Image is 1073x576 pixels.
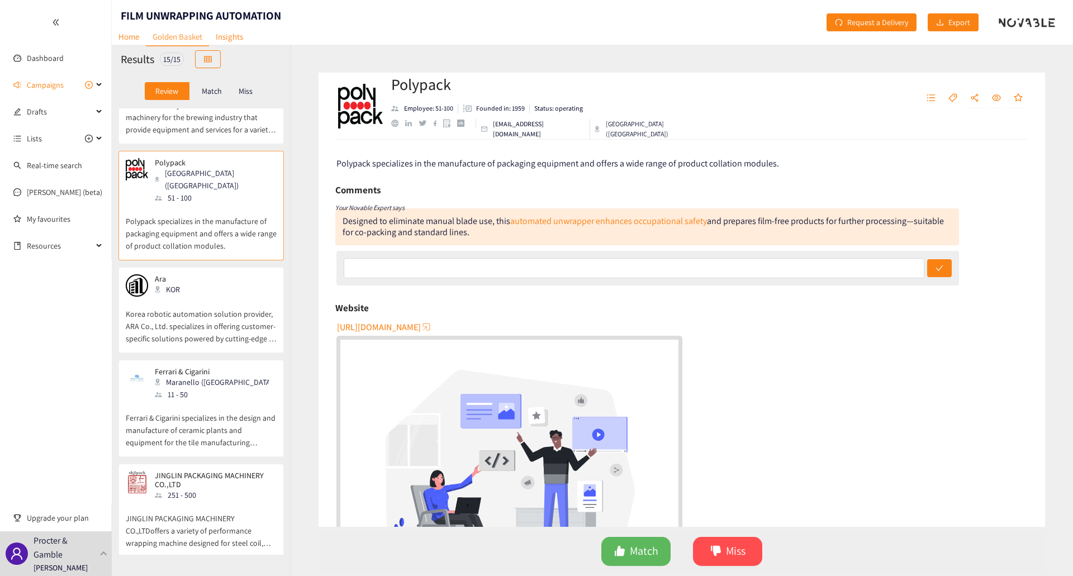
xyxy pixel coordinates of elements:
[155,489,276,501] div: 251 - 500
[27,235,93,257] span: Resources
[336,158,779,169] span: Polypack specializes in the manufacture of packaging equipment and offers a wide range of product...
[405,120,419,127] a: linkedin
[614,545,625,558] span: like
[121,8,281,23] h1: FILM UNWRAPPING AUTOMATION
[335,182,381,198] h6: Comments
[335,208,959,245] div: Designed to eliminate manual blade use, this and prepares film-free products for further processi...
[338,84,383,128] img: Company Logo
[27,101,93,123] span: Drafts
[34,534,96,561] p: Procter & Gamble
[155,376,276,388] div: Maranello ([GEOGRAPHIC_DATA])
[530,103,583,113] li: Status
[335,299,369,316] h6: Website
[112,28,146,45] a: Home
[337,318,432,336] button: [URL][DOMAIN_NAME]
[27,208,103,230] a: My favourites
[921,89,941,107] button: unordered-list
[13,514,21,522] span: trophy
[126,204,277,252] p: Polypack specializes in the manufacture of packaging equipment and offers a wide range of product...
[13,135,21,142] span: unordered-list
[970,93,979,103] span: share-alt
[195,50,221,68] button: table
[404,103,453,113] p: Employee: 51-100
[34,561,88,574] p: [PERSON_NAME]
[433,120,444,126] a: facebook
[693,537,762,566] button: dislikeMiss
[1014,93,1023,103] span: star
[121,51,154,67] h2: Results
[847,16,908,28] span: Request a Delivery
[146,28,209,46] a: Golden Basket
[126,501,277,549] p: JINGLIN PACKAGING MACHINERY CO.,LTDoffers a variety of performance wrapping machine designed for ...
[155,388,276,401] div: 11 - 50
[155,192,276,204] div: 51 - 100
[27,53,64,63] a: Dashboard
[209,28,250,45] a: Insights
[10,547,23,560] span: user
[943,89,963,107] button: tag
[391,120,405,127] a: website
[630,542,658,560] span: Match
[155,367,269,376] p: Ferrari & Cigarini
[155,274,200,283] p: Ara
[726,542,746,560] span: Miss
[928,13,979,31] button: downloadExport
[27,74,64,96] span: Campaigns
[85,135,93,142] span: plus-circle
[27,507,103,529] span: Upgrade your plan
[419,120,433,126] a: twitter
[27,127,42,150] span: Lists
[493,119,585,139] p: [EMAIL_ADDRESS][DOMAIN_NAME]
[155,283,206,296] div: KOR
[443,119,457,127] a: google maps
[155,158,269,167] p: Polypack
[992,93,1001,103] span: eye
[927,93,936,103] span: unordered-list
[510,215,707,227] a: automated unwrapper enhances occupational safety
[1008,89,1028,107] button: star
[948,93,957,103] span: tag
[126,367,148,389] img: Snapshot of the company's website
[534,103,583,113] p: Status: operating
[126,401,277,449] p: Ferrari & Cigarini specializes in the design and manufacture of ceramic plants and equipment for ...
[13,81,21,89] span: sound
[239,87,253,96] p: Miss
[457,120,471,127] a: crunchbase
[126,158,148,180] img: Snapshot of the company's website
[160,53,184,66] div: 15 / 15
[126,88,277,136] p: BW Container Systems is a maker of machinery for the brewing industry that provide equipment and ...
[827,13,917,31] button: redoRequest a Delivery
[476,103,525,113] p: Founded in: 1959
[335,203,405,212] i: Your Novable Expert says
[204,55,212,64] span: table
[27,187,102,197] a: [PERSON_NAME] (beta)
[601,537,671,566] button: likeMatch
[936,264,943,273] span: check
[458,103,530,113] li: Founded in year
[337,320,421,334] span: [URL][DOMAIN_NAME]
[126,274,148,297] img: Snapshot of the company's website
[835,18,843,27] span: redo
[710,545,721,558] span: dislike
[391,103,458,113] li: Employees
[27,160,82,170] a: Real-time search
[155,167,276,192] div: [GEOGRAPHIC_DATA] ([GEOGRAPHIC_DATA])
[155,471,269,489] p: JINGLIN PACKAGING MACHINERY CO.,LTD
[13,242,21,250] span: book
[595,119,719,139] div: [GEOGRAPHIC_DATA] ([GEOGRAPHIC_DATA])
[13,108,21,116] span: edit
[936,18,944,27] span: download
[85,81,93,89] span: plus-circle
[126,297,277,345] p: Korea robotic automation solution provider, ARA Co., Ltd. specializes in offering customer-specif...
[927,259,952,277] button: check
[52,18,60,26] span: double-left
[155,87,178,96] p: Review
[126,471,148,493] img: Snapshot of the company's website
[391,73,719,96] h2: Polypack
[891,455,1073,576] iframe: Chat Widget
[986,89,1006,107] button: eye
[948,16,970,28] span: Export
[965,89,985,107] button: share-alt
[202,87,222,96] p: Match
